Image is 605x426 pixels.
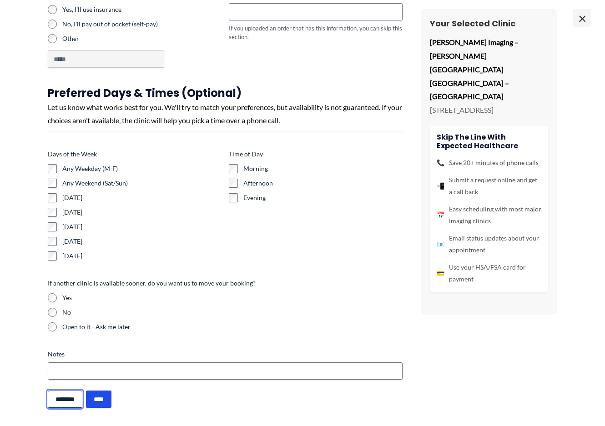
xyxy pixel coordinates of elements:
[437,133,541,150] h4: Skip the line with Expected Healthcare
[430,35,548,103] p: [PERSON_NAME] Imaging – [PERSON_NAME][GEOGRAPHIC_DATA] [GEOGRAPHIC_DATA] – [GEOGRAPHIC_DATA]
[229,150,263,159] legend: Time of Day
[229,24,403,41] div: If you uploaded an order that has this information, you can skip this section.
[437,267,444,279] span: 💳
[48,279,256,288] legend: If another clinic is available sooner, do you want us to move your booking?
[62,20,222,29] label: No, I'll pay out of pocket (self-pay)
[243,193,403,202] label: Evening
[437,174,541,198] li: Submit a request online and get a call back
[62,322,403,331] label: Open to it - Ask me later
[62,293,403,302] label: Yes
[437,157,444,169] span: 📞
[62,5,222,14] label: Yes, I'll use insurance
[437,180,444,192] span: 📲
[243,164,403,173] label: Morning
[437,261,541,285] li: Use your HSA/FSA card for payment
[62,237,222,246] label: [DATE]
[437,203,541,227] li: Easy scheduling with most major imaging clinics
[48,150,97,159] legend: Days of the Week
[437,209,444,221] span: 📅
[62,34,222,43] label: Other
[62,208,222,217] label: [DATE]
[62,164,222,173] label: Any Weekday (M-F)
[48,350,403,359] label: Notes
[573,9,591,27] span: ×
[437,238,444,250] span: 📧
[48,86,403,100] h3: Preferred Days & Times (Optional)
[62,308,403,317] label: No
[437,232,541,256] li: Email status updates about your appointment
[430,103,548,117] p: [STREET_ADDRESS]
[48,100,403,127] div: Let us know what works best for you. We'll try to match your preferences, but availability is not...
[48,50,164,68] input: Other Choice, please specify
[62,222,222,231] label: [DATE]
[243,179,403,188] label: Afternoon
[430,18,548,29] h3: Your Selected Clinic
[437,157,541,169] li: Save 20+ minutes of phone calls
[62,251,222,261] label: [DATE]
[62,179,222,188] label: Any Weekend (Sat/Sun)
[62,193,222,202] label: [DATE]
